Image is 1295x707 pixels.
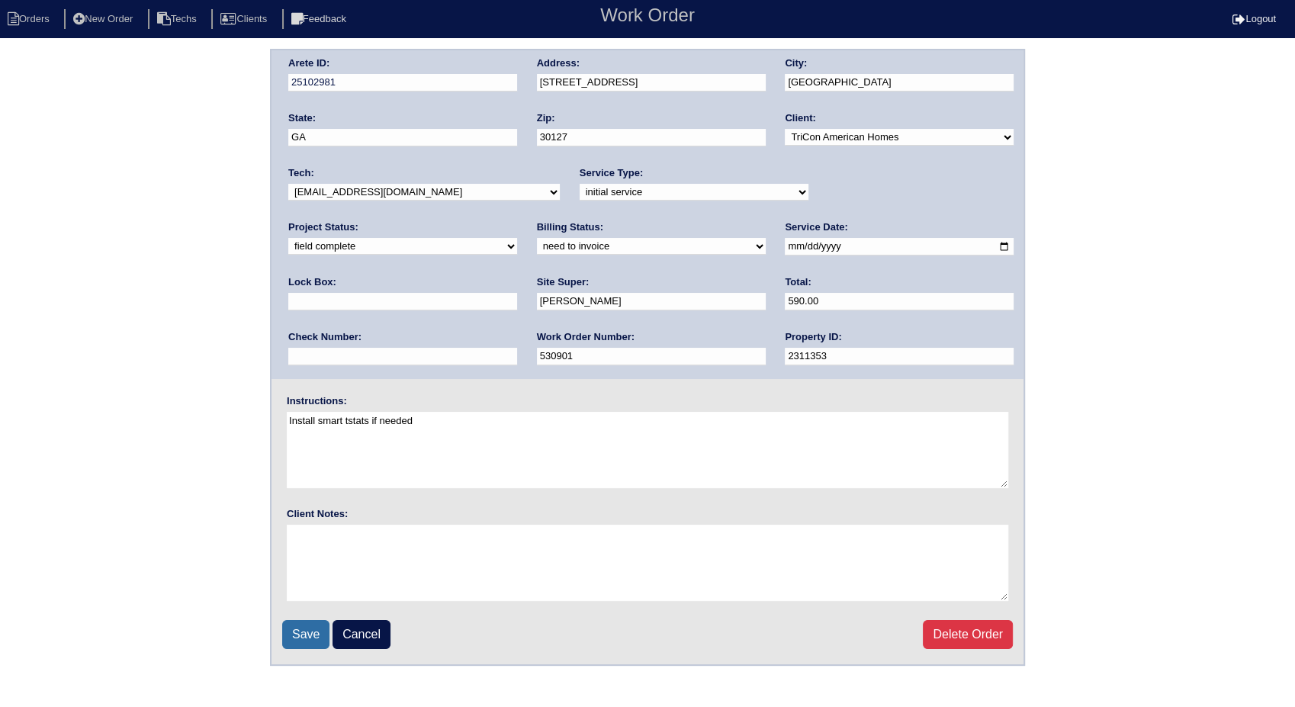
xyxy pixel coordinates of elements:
li: Feedback [282,9,358,30]
a: Techs [148,13,209,24]
input: Enter a location [537,74,766,92]
label: Property ID: [785,330,841,344]
label: Address: [537,56,580,70]
label: Billing Status: [537,220,603,234]
li: Techs [148,9,209,30]
label: Client Notes: [287,507,348,521]
a: Logout [1232,13,1276,24]
label: Client: [785,111,815,125]
input: Save [282,620,329,649]
label: Instructions: [287,394,347,408]
label: Lock Box: [288,275,336,289]
label: Check Number: [288,330,362,344]
label: State: [288,111,316,125]
li: New Order [64,9,145,30]
label: Zip: [537,111,555,125]
label: City: [785,56,807,70]
label: Project Status: [288,220,358,234]
a: Clients [211,13,279,24]
label: Work Order Number: [537,330,635,344]
a: Cancel [333,620,390,649]
a: New Order [64,13,145,24]
textarea: Install smart tstats if needed [287,412,1008,488]
label: Total: [785,275,811,289]
label: Arete ID: [288,56,329,70]
a: Delete Order [923,620,1013,649]
label: Service Date: [785,220,847,234]
li: Clients [211,9,279,30]
label: Service Type: [580,166,644,180]
label: Site Super: [537,275,590,289]
label: Tech: [288,166,314,180]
